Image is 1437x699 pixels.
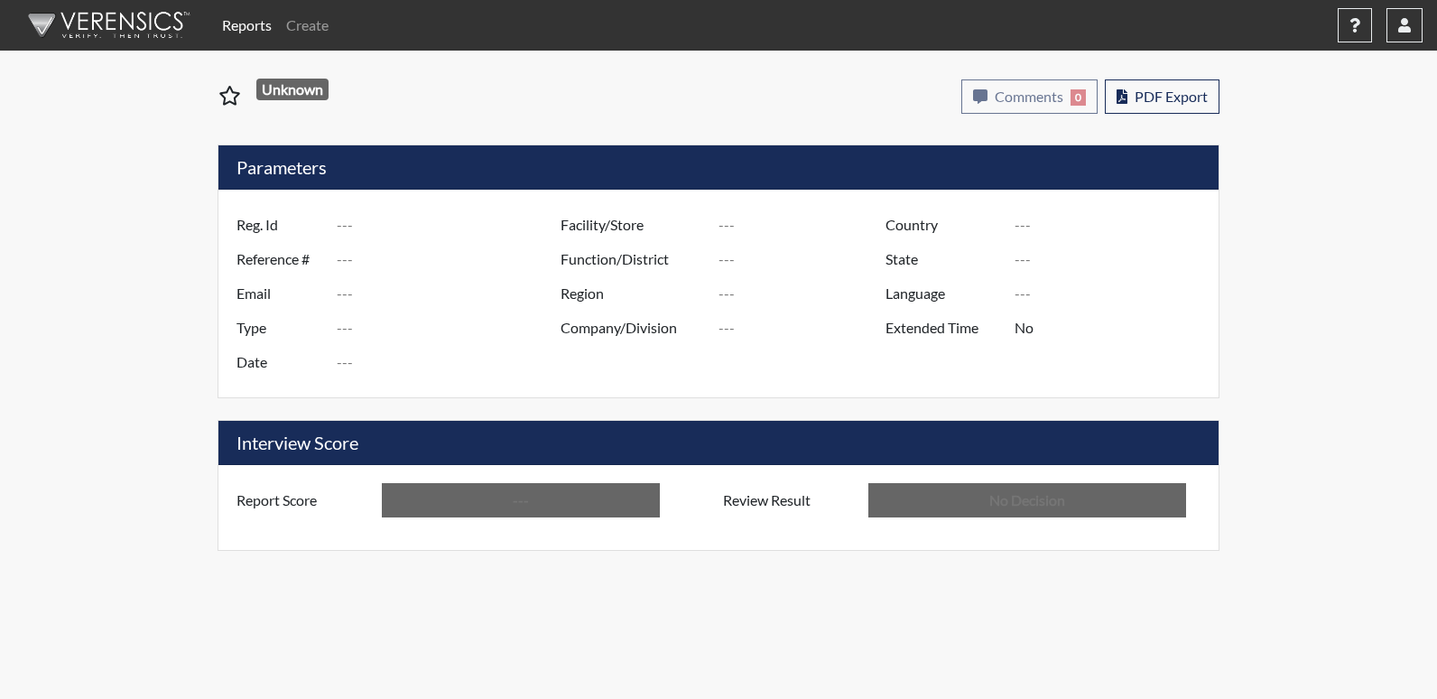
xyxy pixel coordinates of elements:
[718,242,890,276] input: ---
[872,276,1015,311] label: Language
[547,208,718,242] label: Facility/Store
[218,421,1219,465] h5: Interview Score
[1135,88,1208,105] span: PDF Export
[1071,89,1086,106] span: 0
[337,311,565,345] input: ---
[223,208,337,242] label: Reg. Id
[382,483,660,517] input: ---
[995,88,1063,105] span: Comments
[718,276,890,311] input: ---
[872,311,1015,345] label: Extended Time
[1015,276,1214,311] input: ---
[215,7,279,43] a: Reports
[1015,208,1214,242] input: ---
[223,311,337,345] label: Type
[709,483,868,517] label: Review Result
[337,208,565,242] input: ---
[547,242,718,276] label: Function/District
[223,242,337,276] label: Reference #
[718,208,890,242] input: ---
[547,311,718,345] label: Company/Division
[218,145,1219,190] h5: Parameters
[1105,79,1219,114] button: PDF Export
[256,79,329,100] span: Unknown
[337,276,565,311] input: ---
[872,208,1015,242] label: Country
[223,276,337,311] label: Email
[1015,242,1214,276] input: ---
[223,345,337,379] label: Date
[223,483,382,517] label: Report Score
[337,345,565,379] input: ---
[547,276,718,311] label: Region
[279,7,336,43] a: Create
[337,242,565,276] input: ---
[872,242,1015,276] label: State
[718,311,890,345] input: ---
[868,483,1186,517] input: No Decision
[1015,311,1214,345] input: ---
[961,79,1098,114] button: Comments0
